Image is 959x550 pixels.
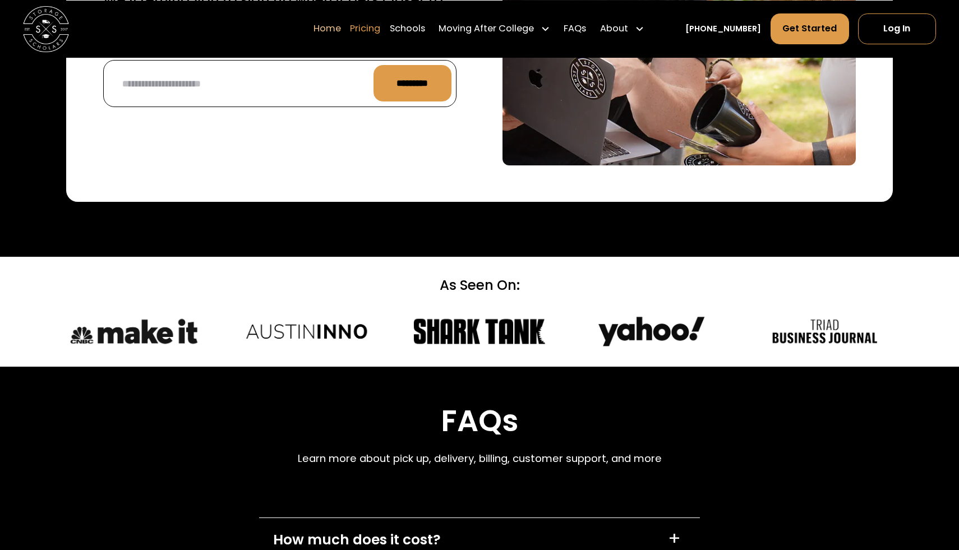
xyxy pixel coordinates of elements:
a: Home [313,13,341,45]
h2: FAQs [298,403,662,439]
a: FAQs [564,13,586,45]
a: Pricing [350,13,380,45]
form: Reminder Form [103,60,457,107]
a: [PHONE_NUMBER] [685,22,761,34]
img: CNBC Make It logo. [66,315,202,349]
p: Learn more about pick up, delivery, billing, customer support, and more [298,451,662,466]
div: + [668,530,681,548]
div: As Seen On: [66,275,893,296]
div: Moving After College [439,22,534,36]
div: About [600,22,628,36]
a: Schools [390,13,425,45]
div: About [596,13,649,45]
img: Storage Scholars main logo [23,6,69,52]
a: Get Started [771,13,849,44]
div: Moving After College [434,13,555,45]
a: Log In [858,13,936,44]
